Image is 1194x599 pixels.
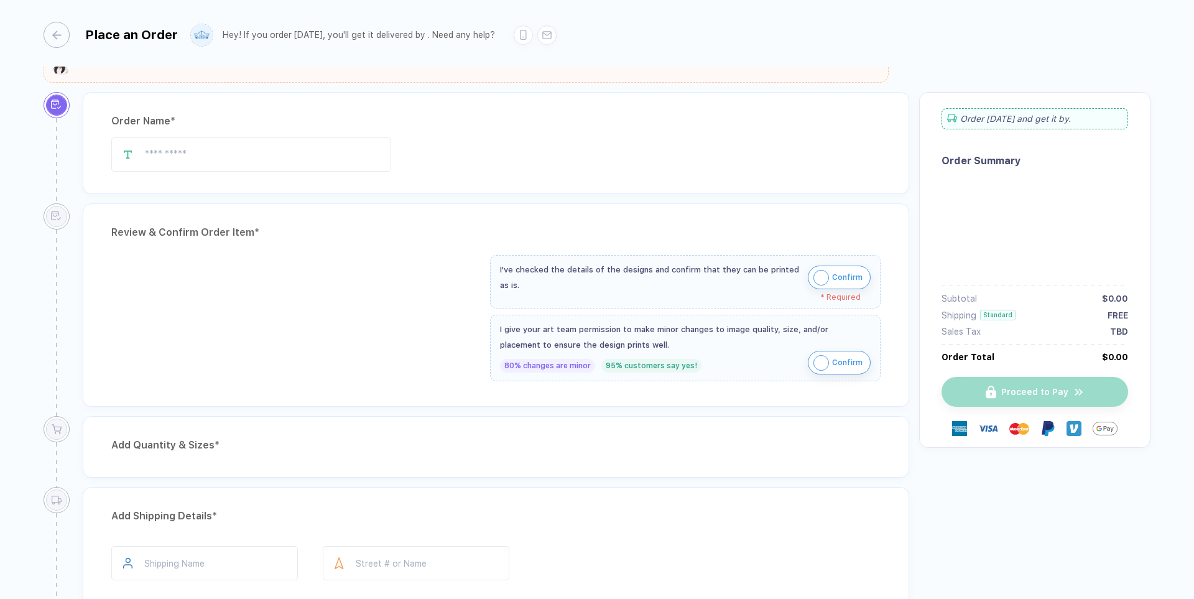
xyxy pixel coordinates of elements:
div: 95% customers say yes! [601,359,701,373]
img: icon [813,270,829,286]
span: Confirm [832,267,863,287]
img: icon [813,355,829,371]
img: Paypal [1040,421,1055,436]
div: $0.00 [1102,352,1128,362]
div: 80% changes are minor [500,359,595,373]
div: Standard [980,310,1016,320]
div: Order Summary [942,155,1128,167]
img: GPay [1093,416,1118,441]
img: user profile [191,24,213,46]
button: iconConfirm [808,351,871,374]
div: * Required [500,293,861,302]
div: FREE [1108,310,1128,320]
div: $0.00 [1102,294,1128,304]
button: iconConfirm [808,266,871,289]
div: Hey! If you order [DATE], you'll get it delivered by . Need any help? [223,30,495,40]
div: Shipping [942,310,976,320]
div: Add Quantity & Sizes [111,435,881,455]
img: master-card [1009,419,1029,439]
div: Order Total [942,352,994,362]
div: Order Name [111,111,881,131]
div: I've checked the details of the designs and confirm that they can be printed as is. [500,262,802,293]
div: TBD [1110,327,1128,337]
img: visa [978,419,998,439]
div: I give your art team permission to make minor changes to image quality, size, and/or placement to... [500,322,871,353]
div: Review & Confirm Order Item [111,223,881,243]
span: Confirm [832,353,863,373]
img: express [952,421,967,436]
div: Add Shipping Details [111,506,881,526]
div: Order [DATE] and get it by . [942,108,1128,129]
div: Sales Tax [942,327,981,337]
img: Venmo [1067,421,1081,436]
div: Place an Order [85,27,178,42]
div: Subtotal [942,294,977,304]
